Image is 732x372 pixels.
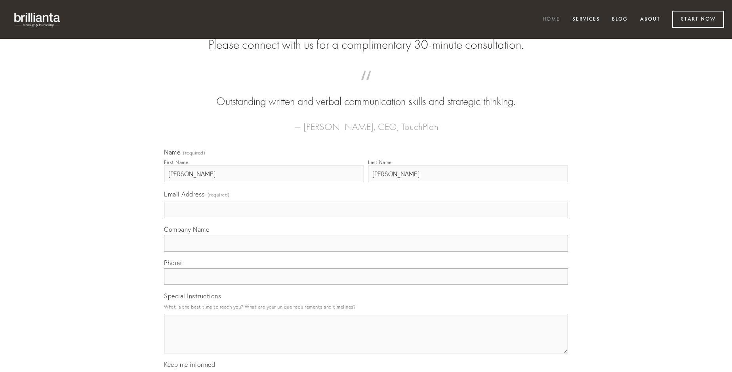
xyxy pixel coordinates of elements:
[177,78,555,109] blockquote: Outstanding written and verbal communication skills and strategic thinking.
[164,292,221,300] span: Special Instructions
[164,301,568,312] p: What is the best time to reach you? What are your unique requirements and timelines?
[177,109,555,135] figcaption: — [PERSON_NAME], CEO, TouchPlan
[607,13,633,26] a: Blog
[635,13,665,26] a: About
[208,189,230,200] span: (required)
[164,361,215,368] span: Keep me informed
[164,225,209,233] span: Company Name
[368,159,392,165] div: Last Name
[8,8,67,31] img: brillianta - research, strategy, marketing
[177,78,555,94] span: “
[164,148,180,156] span: Name
[538,13,565,26] a: Home
[183,151,205,155] span: (required)
[164,37,568,52] h2: Please connect with us for a complimentary 30-minute consultation.
[672,11,724,28] a: Start Now
[164,159,188,165] div: First Name
[164,190,205,198] span: Email Address
[567,13,605,26] a: Services
[164,259,182,267] span: Phone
